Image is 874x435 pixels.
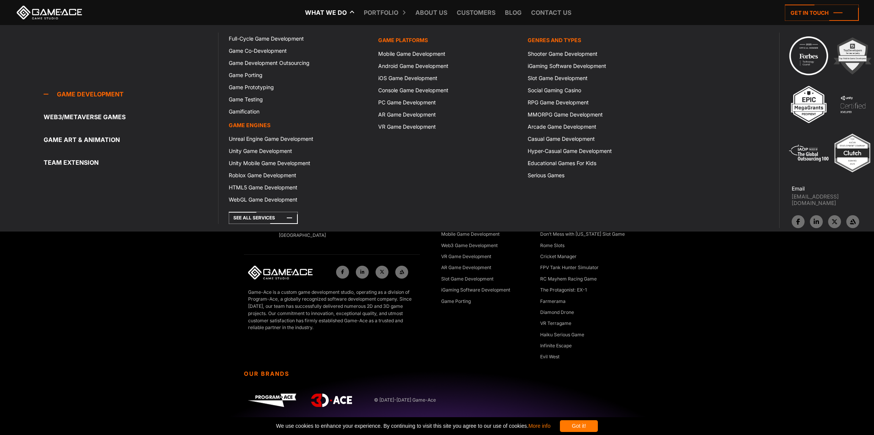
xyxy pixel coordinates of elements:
img: Top ar vr development company gaming 2025 game ace [832,132,873,174]
a: Farmerama [540,298,566,306]
a: VR Terragame [540,320,571,328]
a: Game Testing [224,93,374,106]
a: VR Game Development [374,121,523,133]
a: Don’t Mess with [US_STATE] Slot Game [540,231,625,238]
a: iGaming Software Development [441,287,510,294]
img: 3D-Ace [311,394,352,407]
a: Get in touch [785,5,859,21]
a: Gamification [224,106,374,118]
a: RC Mayhem Racing Game [540,276,597,283]
img: 4 [832,84,874,125]
a: HTML5 Game Development [224,181,374,194]
a: See All Services [229,212,298,224]
a: Haiku Serious Game [540,331,584,339]
a: Unity Mobile Game Development [224,157,374,169]
div: Got it! [560,420,598,432]
img: 3 [788,84,830,125]
img: Technology council badge program ace 2025 game ace [788,35,830,77]
a: Slot Game Development [523,72,673,84]
a: RPG Game Development [523,96,673,109]
a: Web3 Game Development [441,242,498,250]
img: 5 [788,132,830,174]
a: Unity Game Development [224,145,374,157]
a: Game platforms [374,33,523,48]
a: Game Art & Animation [44,132,218,147]
a: Full-Cycle Game Development [224,33,374,45]
a: Mobile Game Development [441,231,500,238]
a: Social Gaming Casino [523,84,673,96]
a: Cricket Manager [540,253,577,261]
img: Program-Ace [248,394,296,407]
a: Infinite Escape [540,342,572,350]
a: Genres and Types [523,33,673,48]
a: Game Engines [224,118,374,133]
a: [EMAIL_ADDRESS][DOMAIN_NAME] [792,193,874,206]
a: Mobile Game Development [374,48,523,60]
a: Team Extension [44,155,218,170]
a: Android Game Development [374,60,523,72]
a: Game Development Outsourcing [224,57,374,69]
strong: Email [792,185,805,192]
a: More info [528,423,550,429]
a: Shooter Game Development [523,48,673,60]
img: Game-Ace Logo [248,266,313,279]
a: Casual Game Development [523,133,673,145]
a: FPV Tank Hunter Simulator [540,264,599,272]
a: Roblox Game Development [224,169,374,181]
a: Serious Games [523,169,673,181]
a: Unreal Engine Game Development [224,133,374,145]
a: Game development [44,87,218,102]
a: Game Co-Development [224,45,374,57]
a: iOS Game Development [374,72,523,84]
a: PC Game Development [374,96,523,109]
a: Game Prototyping [224,81,374,93]
a: Educational Games For Kids [523,157,673,169]
a: iGaming Software Development [523,60,673,72]
a: Game Porting [224,69,374,81]
a: Game Porting [441,298,471,306]
span: © [DATE]-[DATE] Game-Ace [374,397,429,404]
a: WebGL Game Development [224,194,374,206]
a: Console Game Development [374,84,523,96]
a: Slot Game Development [441,276,494,283]
span: We use cookies to enhance your experience. By continuing to visit this site you agree to our use ... [276,420,550,432]
a: Diamond Drone [540,309,574,317]
a: AR Game Development [441,264,491,272]
a: Arcade Game Development [523,121,673,133]
p: Game-Ace is a custom game development studio, operating as a division of Program-Ace, a globally ... [248,289,416,332]
a: VR Game Development [441,253,491,261]
a: Web3/Metaverse Games [44,109,218,125]
a: AR Game Development [374,109,523,121]
a: Evil West [540,353,560,361]
a: The Protagonist: EX-1 [540,287,587,294]
img: 2 [832,35,873,77]
a: Hyper-Casual Game Development [523,145,673,157]
a: Rome Slots [540,242,564,250]
a: MMORPG Game Development [523,109,673,121]
strong: Our Brands [244,370,433,378]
